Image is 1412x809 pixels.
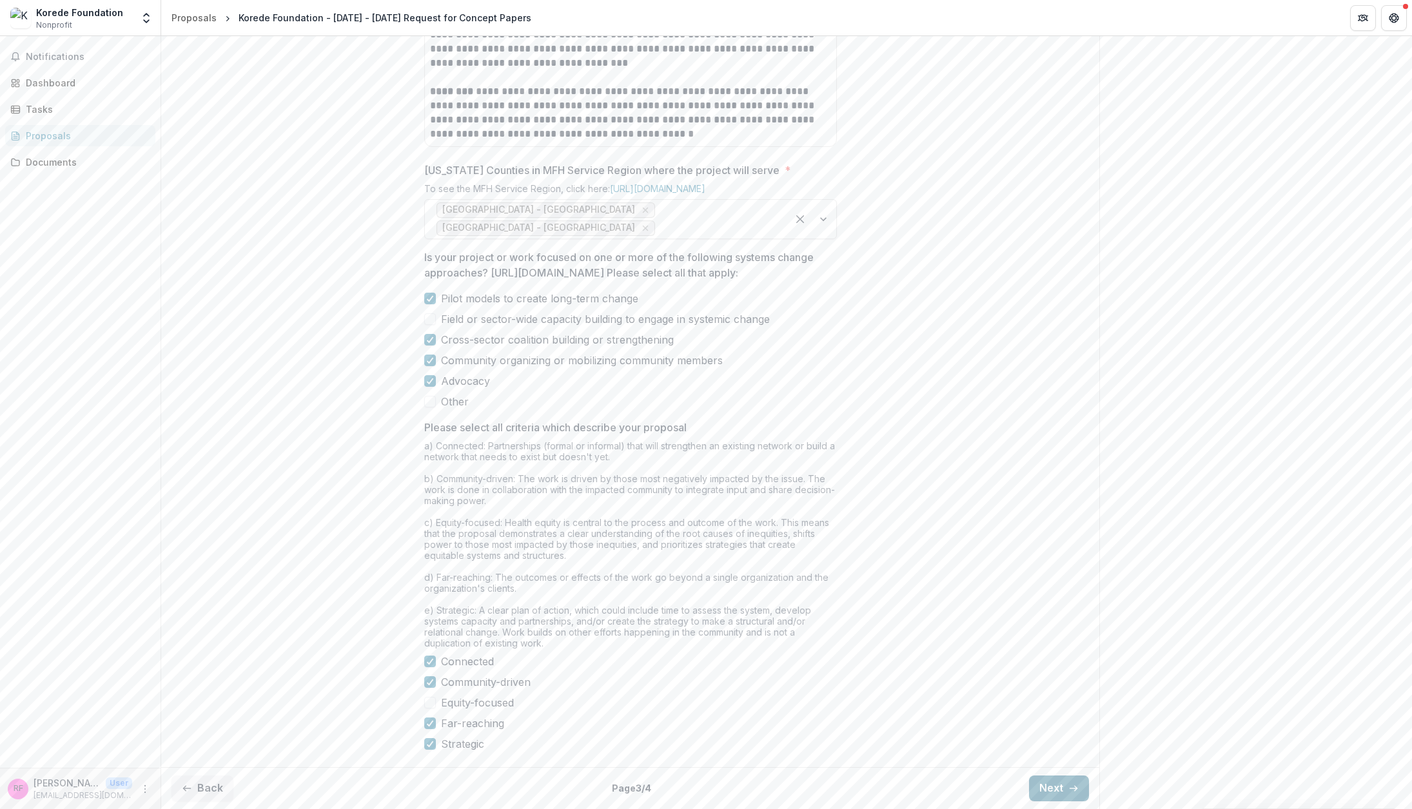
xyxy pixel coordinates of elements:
[10,8,31,28] img: Korede Foundation
[441,291,638,306] span: Pilot models to create long-term change
[5,125,155,146] a: Proposals
[442,222,635,233] span: [GEOGRAPHIC_DATA] - [GEOGRAPHIC_DATA]
[166,8,222,27] a: Proposals
[441,695,514,710] span: Equity-focused
[612,781,651,795] p: Page 3 / 4
[36,6,123,19] div: Korede Foundation
[5,72,155,93] a: Dashboard
[26,52,150,63] span: Notifications
[137,781,153,797] button: More
[441,373,490,389] span: Advocacy
[424,249,829,280] p: Is your project or work focused on one or more of the following systems change approaches? [URL][...
[1029,775,1089,801] button: Next
[441,394,469,409] span: Other
[441,332,674,347] span: Cross-sector coalition building or strengthening
[441,654,494,669] span: Connected
[36,19,72,31] span: Nonprofit
[5,46,155,67] button: Notifications
[424,420,687,435] p: Please select all criteria which describe your proposal
[239,11,531,24] div: Korede Foundation - [DATE] - [DATE] Request for Concept Papers
[137,5,155,31] button: Open entity switcher
[441,311,770,327] span: Field or sector-wide capacity building to engage in systemic change
[441,353,723,368] span: Community organizing or mobilizing community members
[172,775,233,801] button: Back
[639,222,652,235] div: Remove Saint Louis Metropolitan Region - St. Louis County
[5,151,155,173] a: Documents
[441,674,531,690] span: Community-driven
[1381,5,1407,31] button: Get Help
[34,790,132,801] p: [EMAIL_ADDRESS][DOMAIN_NAME]
[14,785,23,793] div: Ronke Faleti
[790,209,810,229] div: Clear selected options
[106,777,132,789] p: User
[424,183,837,199] div: To see the MFH Service Region, click here:
[26,155,145,169] div: Documents
[26,129,145,142] div: Proposals
[441,736,484,752] span: Strategic
[442,204,635,215] span: [GEOGRAPHIC_DATA] - [GEOGRAPHIC_DATA]
[441,716,504,731] span: Far-reaching
[424,440,837,654] div: a) Connected: Partnerships (formal or informal) that will strengthen an existing network or build...
[26,76,145,90] div: Dashboard
[5,99,155,120] a: Tasks
[166,8,536,27] nav: breadcrumb
[610,183,705,194] a: [URL][DOMAIN_NAME]
[639,204,652,217] div: Remove Saint Louis Metropolitan Region - St. Louis City
[172,11,217,24] div: Proposals
[26,102,145,116] div: Tasks
[424,162,780,178] p: [US_STATE] Counties in MFH Service Region where the project will serve
[1350,5,1376,31] button: Partners
[34,776,101,790] p: [PERSON_NAME]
